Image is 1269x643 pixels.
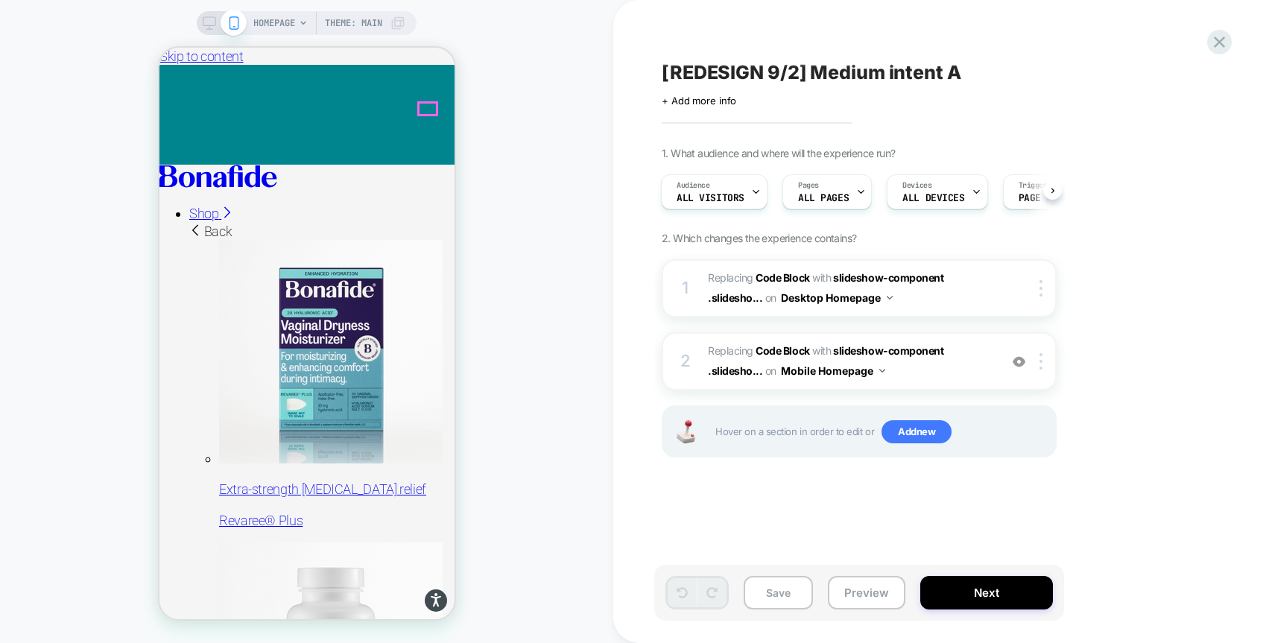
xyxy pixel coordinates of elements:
[678,346,693,376] div: 2
[662,147,895,159] span: 1. What audience and where will the experience run?
[662,61,961,83] span: [REDESIGN 9/2] Medium intent A
[887,296,893,300] img: down arrow
[1019,193,1069,203] span: Page Load
[253,11,295,35] span: HOMEPAGE
[60,192,295,481] a: Revaree Plus Extra-strength [MEDICAL_DATA] relief Revaree® Plus
[798,180,819,191] span: Pages
[677,180,710,191] span: Audience
[902,180,931,191] span: Devices
[30,158,60,174] span: Shop
[30,158,74,174] a: Shop
[708,271,810,284] span: Replacing
[765,361,776,380] span: on
[902,193,964,203] span: ALL DEVICES
[756,271,809,284] b: Code Block
[662,232,856,244] span: 2. Which changes the experience contains?
[879,369,885,373] img: down arrow
[1019,180,1048,191] span: Trigger
[756,344,809,357] b: Code Block
[1039,280,1042,297] img: close
[744,576,813,609] button: Save
[781,360,885,381] button: Mobile Homepage
[920,576,1053,609] button: Next
[60,192,283,416] img: Revaree Plus
[828,576,905,609] button: Preview
[1013,355,1025,368] img: crossed eye
[60,433,295,450] p: Extra-strength [MEDICAL_DATA] relief
[781,287,893,308] button: Desktop Homepage
[678,273,693,303] div: 1
[30,176,72,191] span: Back
[812,344,831,357] span: WITH
[765,288,776,307] span: on
[1039,353,1042,370] img: close
[671,420,700,443] img: Joystick
[708,344,810,357] span: Replacing
[882,420,952,444] span: Add new
[812,271,831,284] span: WITH
[677,193,744,203] span: All Visitors
[715,420,1048,444] span: Hover on a section in order to edit or
[662,95,736,107] span: + Add more info
[798,193,849,203] span: ALL PAGES
[60,464,295,481] p: Revaree® Plus
[325,11,382,35] span: Theme: MAIN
